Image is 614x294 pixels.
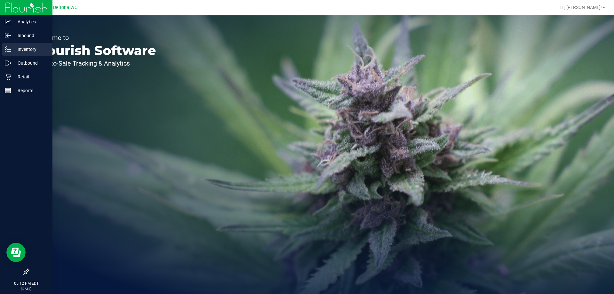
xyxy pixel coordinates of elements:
[11,59,50,67] p: Outbound
[11,18,50,26] p: Analytics
[11,73,50,81] p: Retail
[3,281,50,286] p: 05:12 PM EDT
[5,87,11,94] inline-svg: Reports
[11,32,50,39] p: Inbound
[3,286,50,291] p: [DATE]
[5,46,11,52] inline-svg: Inventory
[53,5,77,10] span: Deltona WC
[35,60,156,67] p: Seed-to-Sale Tracking & Analytics
[5,19,11,25] inline-svg: Analytics
[560,5,602,10] span: Hi, [PERSON_NAME]!
[35,35,156,41] p: Welcome to
[5,74,11,80] inline-svg: Retail
[5,60,11,66] inline-svg: Outbound
[11,45,50,53] p: Inventory
[6,243,26,262] iframe: Resource center
[11,87,50,94] p: Reports
[35,44,156,57] p: Flourish Software
[5,32,11,39] inline-svg: Inbound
